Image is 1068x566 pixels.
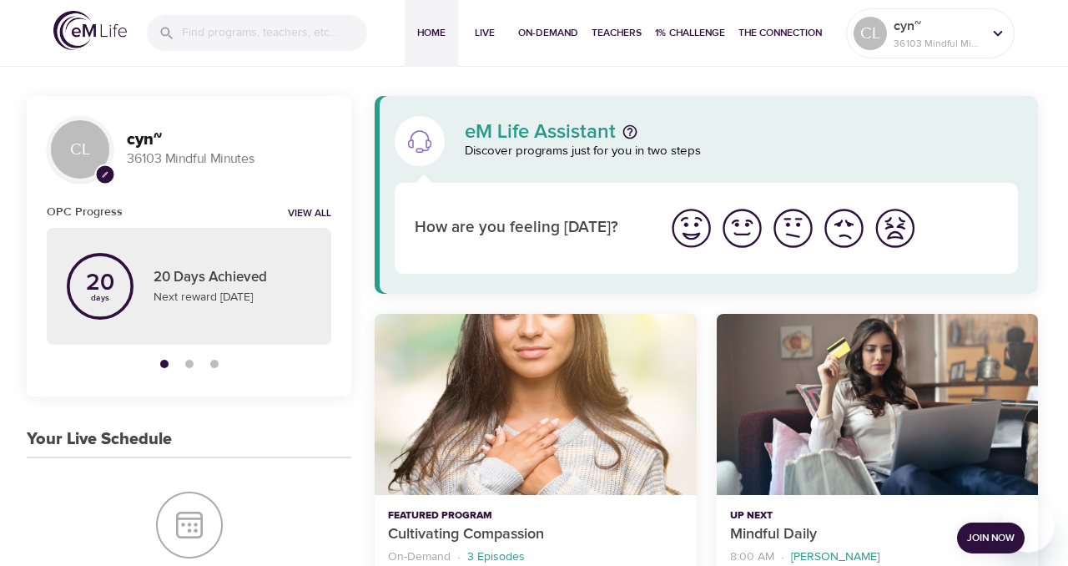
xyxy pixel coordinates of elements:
[666,203,717,254] button: I'm feeling great
[53,11,127,50] img: logo
[411,24,451,42] span: Home
[467,548,525,566] p: 3 Episodes
[719,205,765,251] img: good
[957,523,1025,553] button: Join Now
[768,203,819,254] button: I'm feeling ok
[738,24,822,42] span: The Connection
[592,24,642,42] span: Teachers
[869,203,920,254] button: I'm feeling worst
[375,314,696,495] button: Cultivating Compassion
[47,203,123,221] h6: OPC Progress
[127,130,331,149] h3: cyn~
[730,548,774,566] p: 8:00 AM
[821,205,867,251] img: bad
[86,295,114,301] p: days
[388,523,683,546] p: Cultivating Compassion
[127,149,331,169] p: 36103 Mindful Minutes
[770,205,816,251] img: ok
[415,216,646,240] p: How are you feeling [DATE]?
[668,205,714,251] img: great
[154,267,311,289] p: 20 Days Achieved
[388,548,451,566] p: On-Demand
[406,128,433,154] img: eM Life Assistant
[791,548,879,566] p: [PERSON_NAME]
[730,523,944,546] p: Mindful Daily
[967,529,1015,547] span: Join Now
[730,508,944,523] p: Up Next
[717,314,1038,495] button: Mindful Daily
[182,15,367,51] input: Find programs, teachers, etc...
[288,207,331,221] a: View all notifications
[1001,499,1055,553] iframe: Button to launch messaging window
[388,508,683,523] p: Featured Program
[717,203,768,254] button: I'm feeling good
[854,17,887,50] div: CL
[47,116,113,183] div: CL
[894,16,982,36] p: cyn~
[894,36,982,51] p: 36103 Mindful Minutes
[819,203,869,254] button: I'm feeling bad
[518,24,578,42] span: On-Demand
[872,205,918,251] img: worst
[86,271,114,295] p: 20
[156,492,223,558] img: Your Live Schedule
[465,24,505,42] span: Live
[27,430,172,449] h3: Your Live Schedule
[465,142,1018,161] p: Discover programs just for you in two steps
[655,24,725,42] span: 1% Challenge
[154,289,311,306] p: Next reward [DATE]
[465,122,616,142] p: eM Life Assistant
